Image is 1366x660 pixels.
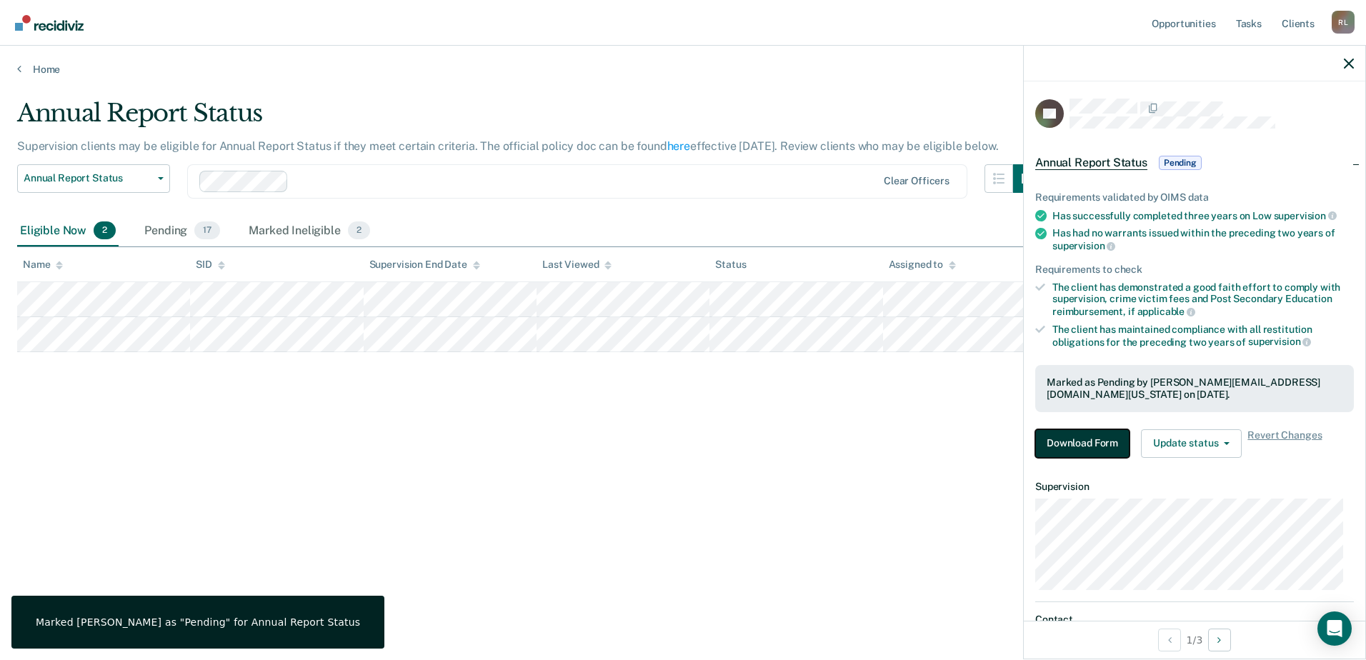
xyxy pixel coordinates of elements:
[94,221,116,240] span: 2
[1141,429,1242,458] button: Update status
[1158,629,1181,651] button: Previous Opportunity
[141,216,223,247] div: Pending
[23,259,63,271] div: Name
[1248,336,1311,347] span: supervision
[17,139,998,153] p: Supervision clients may be eligible for Annual Report Status if they meet certain criteria. The o...
[667,139,690,153] a: here
[889,259,956,271] div: Assigned to
[15,15,84,31] img: Recidiviz
[1208,629,1231,651] button: Next Opportunity
[1052,209,1354,222] div: Has successfully completed three years on Low
[1035,191,1354,204] div: Requirements validated by OIMS data
[1159,156,1202,170] span: Pending
[1035,156,1147,170] span: Annual Report Status
[1332,11,1355,34] button: Profile dropdown button
[1024,140,1365,186] div: Annual Report StatusPending
[1332,11,1355,34] div: R L
[1317,611,1352,646] div: Open Intercom Messenger
[17,216,119,247] div: Eligible Now
[1035,429,1135,458] a: Navigate to form link
[884,175,949,187] div: Clear officers
[1035,481,1354,493] dt: Supervision
[1047,376,1342,401] div: Marked as Pending by [PERSON_NAME][EMAIL_ADDRESS][DOMAIN_NAME][US_STATE] on [DATE].
[17,63,1349,76] a: Home
[1052,240,1115,251] span: supervision
[1024,621,1365,659] div: 1 / 3
[24,172,152,184] span: Annual Report Status
[17,99,1042,139] div: Annual Report Status
[1035,429,1130,458] button: Download Form
[542,259,612,271] div: Last Viewed
[36,616,360,629] div: Marked [PERSON_NAME] as "Pending" for Annual Report Status
[194,221,220,240] span: 17
[369,259,480,271] div: Supervision End Date
[1052,324,1354,348] div: The client has maintained compliance with all restitution obligations for the preceding two years of
[1052,227,1354,251] div: Has had no warrants issued within the preceding two years of
[246,216,373,247] div: Marked Ineligible
[348,221,370,240] span: 2
[1035,264,1354,276] div: Requirements to check
[1052,281,1354,318] div: The client has demonstrated a good faith effort to comply with supervision, crime victim fees and...
[1137,306,1195,317] span: applicable
[196,259,225,271] div: SID
[715,259,746,271] div: Status
[1274,210,1337,221] span: supervision
[1035,614,1354,626] dt: Contact
[1247,429,1322,458] span: Revert Changes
